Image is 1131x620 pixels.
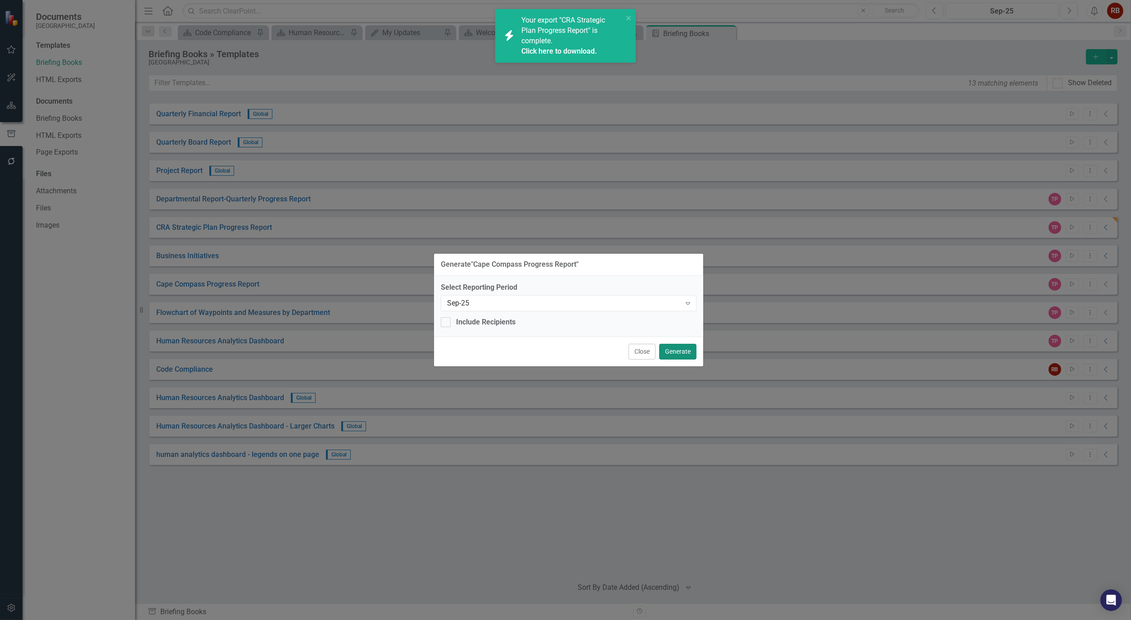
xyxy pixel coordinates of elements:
div: Generate " Cape Compass Progress Report " [441,260,579,269]
button: close [626,13,632,23]
div: Include Recipients [456,317,516,328]
button: Close [629,344,656,360]
label: Select Reporting Period [441,283,697,293]
a: Click here to download. [521,47,597,55]
button: Generate [659,344,697,360]
div: Sep-25 [447,298,681,308]
span: Your export "CRA Strategic Plan Progress Report" is complete. [521,16,621,56]
div: Open Intercom Messenger [1100,589,1122,611]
